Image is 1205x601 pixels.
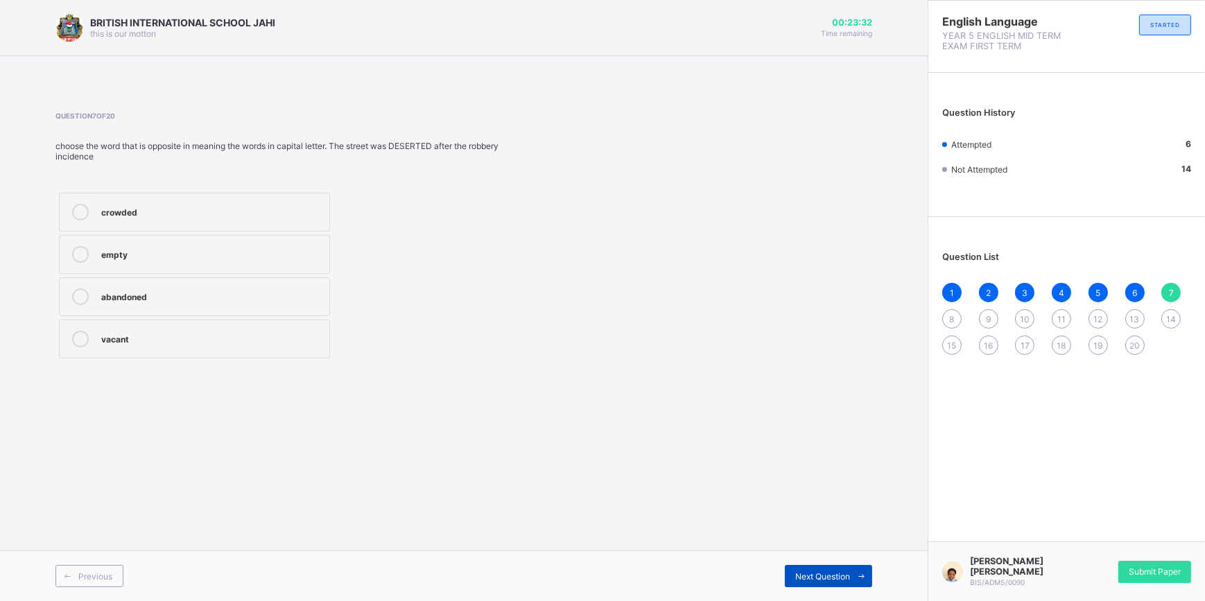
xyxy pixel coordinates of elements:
span: 11 [1057,314,1066,324]
b: 14 [1181,164,1191,174]
span: 3 [1022,288,1028,298]
span: 20 [1129,340,1140,351]
span: 15 [948,340,957,351]
span: 00:23:32 [821,17,872,28]
span: Not Attempted [951,164,1007,175]
span: [PERSON_NAME] [PERSON_NAME] [970,556,1067,577]
span: English Language [942,15,1067,28]
span: STARTED [1150,21,1180,28]
span: YEAR 5 ENGLISH MID TERM EXAM FIRST TERM [942,31,1067,51]
span: Next Question [795,571,850,582]
span: BRITISH INTERNATIONAL SCHOOL JAHI [90,17,275,28]
span: 8 [950,314,955,324]
b: 6 [1186,139,1191,149]
span: 2 [986,288,991,298]
span: Question List [942,252,999,262]
span: this is our motton [90,28,156,39]
span: 7 [1169,288,1174,298]
div: abandoned [101,288,322,302]
span: 10 [1020,314,1030,324]
span: BIS/ADMS/0090 [970,578,1025,586]
span: 16 [984,340,993,351]
span: Question History [942,107,1015,118]
span: 19 [1093,340,1102,351]
span: 12 [1093,314,1102,324]
span: 13 [1130,314,1140,324]
span: 17 [1021,340,1030,351]
span: Previous [78,571,112,582]
span: Time remaining [821,29,872,37]
span: 14 [1166,314,1176,324]
span: Attempted [951,139,991,150]
div: vacant [101,331,322,345]
div: choose the word that is opposite in meaning the words in capital letter. The street was DESERTED ... [55,141,519,162]
span: 18 [1057,340,1066,351]
span: Submit Paper [1129,566,1181,577]
span: 6 [1132,288,1137,298]
span: 9 [986,314,991,324]
span: 4 [1059,288,1064,298]
div: crowded [101,204,322,218]
span: 1 [950,288,954,298]
div: empty [101,246,322,260]
span: Question 7 of 20 [55,112,519,120]
span: 5 [1095,288,1100,298]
